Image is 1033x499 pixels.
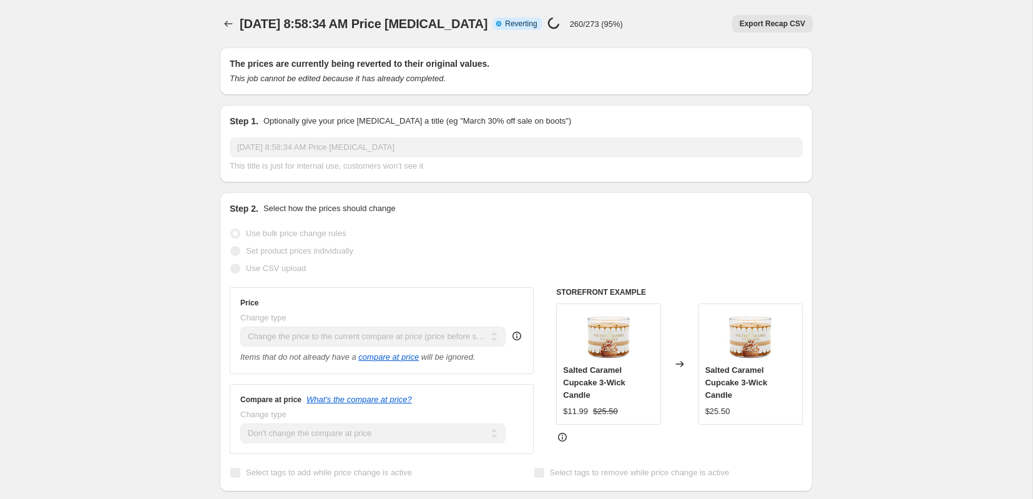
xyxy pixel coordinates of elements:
[246,264,306,273] span: Use CSV upload
[705,405,730,418] div: $25.50
[246,468,412,477] span: Select tags to add while price change is active
[240,395,301,405] h3: Compare at price
[230,74,446,83] i: This job cannot be edited because it has already completed.
[246,229,346,238] span: Use bulk price change rules
[556,287,803,297] h6: STOREFRONT EXAMPLE
[593,405,618,418] strike: $25.50
[550,468,730,477] span: Select tags to remove while price change is active
[358,352,419,362] button: compare at price
[570,19,623,29] p: 260/273 (95%)
[725,310,775,360] img: Salted-Caramel-Cupcake-3-Wick-Candle_ab6688fe_80x.jpg
[240,17,487,31] span: [DATE] 8:58:34 AM Price [MEDICAL_DATA]
[220,15,237,32] button: Price change jobs
[230,115,258,127] h2: Step 1.
[240,313,286,322] span: Change type
[246,246,353,255] span: Set product prices individually
[230,161,423,170] span: This title is just for internal use, customers won't see it
[263,202,396,215] p: Select how the prices should change
[230,137,803,157] input: 30% off holiday sale
[740,19,805,29] span: Export Recap CSV
[563,405,588,418] div: $11.99
[584,310,634,360] img: Salted-Caramel-Cupcake-3-Wick-Candle_ab6688fe_80x.jpg
[306,395,412,404] button: What's the compare at price?
[421,352,476,362] i: will be ignored.
[240,410,286,419] span: Change type
[705,365,768,400] span: Salted Caramel Cupcake 3-Wick Candle
[505,19,537,29] span: Reverting
[230,57,803,70] h2: The prices are currently being reverted to their original values.
[240,298,258,308] h3: Price
[240,352,356,362] i: Items that do not already have a
[732,15,813,32] button: Export Recap CSV
[511,330,523,342] div: help
[563,365,625,400] span: Salted Caramel Cupcake 3-Wick Candle
[263,115,571,127] p: Optionally give your price [MEDICAL_DATA] a title (eg "March 30% off sale on boots")
[230,202,258,215] h2: Step 2.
